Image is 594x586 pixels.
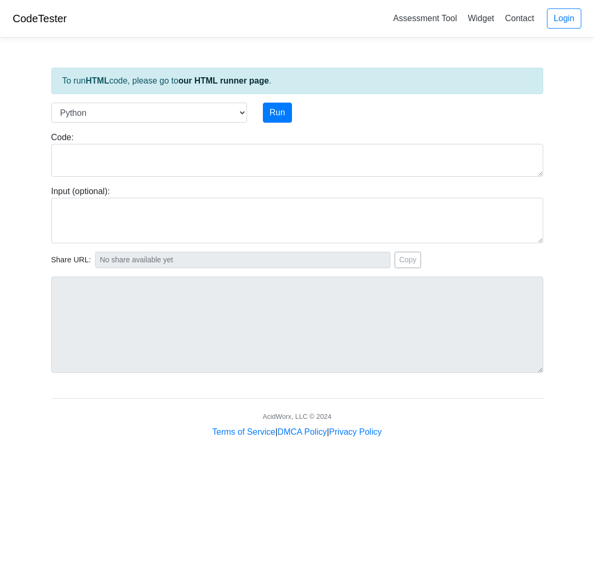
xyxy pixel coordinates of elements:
[329,427,382,436] a: Privacy Policy
[278,427,327,436] a: DMCA Policy
[51,68,543,94] div: To run code, please go to .
[501,10,538,27] a: Contact
[395,252,422,268] button: Copy
[389,10,461,27] a: Assessment Tool
[43,131,551,177] div: Code:
[95,252,390,268] input: No share available yet
[262,411,331,422] div: AcidWorx, LLC © 2024
[43,185,551,243] div: Input (optional):
[212,426,381,438] div: | |
[212,427,275,436] a: Terms of Service
[51,254,91,266] span: Share URL:
[547,8,581,29] a: Login
[86,76,109,85] strong: HTML
[263,103,292,123] button: Run
[13,13,67,24] a: CodeTester
[463,10,498,27] a: Widget
[178,76,269,85] a: our HTML runner page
